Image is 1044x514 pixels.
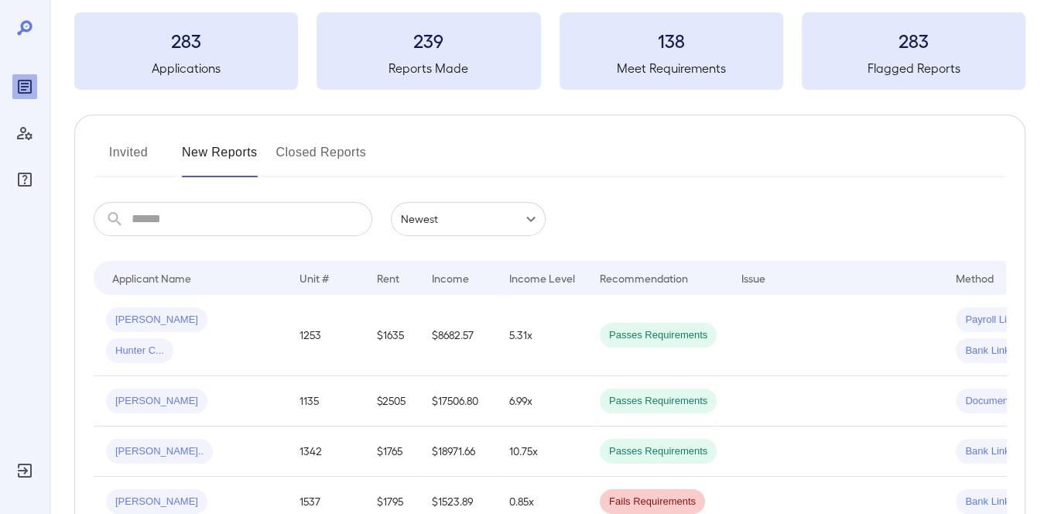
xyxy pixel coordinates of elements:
[94,140,163,177] button: Invited
[741,269,766,287] div: Issue
[74,59,298,77] h5: Applications
[419,295,497,376] td: $8682.57
[419,427,497,477] td: $18971.66
[600,495,705,509] span: Fails Requirements
[432,269,469,287] div: Income
[956,495,1018,509] span: Bank Link
[560,59,783,77] h5: Meet Requirements
[74,12,1025,90] summary: 283Applications239Reports Made138Meet Requirements283Flagged Reports
[600,444,717,459] span: Passes Requirements
[365,376,419,427] td: $2505
[600,269,688,287] div: Recommendation
[802,59,1025,77] h5: Flagged Reports
[956,444,1018,459] span: Bank Link
[317,59,540,77] h5: Reports Made
[509,269,575,287] div: Income Level
[391,202,546,236] div: Newest
[600,394,717,409] span: Passes Requirements
[956,344,1018,358] span: Bank Link
[497,427,587,477] td: 10.75x
[106,344,173,358] span: Hunter C...
[12,74,37,99] div: Reports
[317,28,540,53] h3: 239
[300,269,329,287] div: Unit #
[497,376,587,427] td: 6.99x
[365,427,419,477] td: $1765
[106,444,213,459] span: [PERSON_NAME]..
[497,295,587,376] td: 5.31x
[276,140,367,177] button: Closed Reports
[106,495,207,509] span: [PERSON_NAME]
[419,376,497,427] td: $17506.80
[956,269,994,287] div: Method
[112,269,191,287] div: Applicant Name
[74,28,298,53] h3: 283
[365,295,419,376] td: $1635
[106,394,207,409] span: [PERSON_NAME]
[12,121,37,146] div: Manage Users
[600,328,717,343] span: Passes Requirements
[106,313,207,327] span: [PERSON_NAME]
[956,313,1026,327] span: Payroll Link
[12,458,37,483] div: Log Out
[377,269,402,287] div: Rent
[287,295,365,376] td: 1253
[12,167,37,192] div: FAQ
[560,28,783,53] h3: 138
[287,376,365,427] td: 1135
[802,28,1025,53] h3: 283
[287,427,365,477] td: 1342
[182,140,258,177] button: New Reports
